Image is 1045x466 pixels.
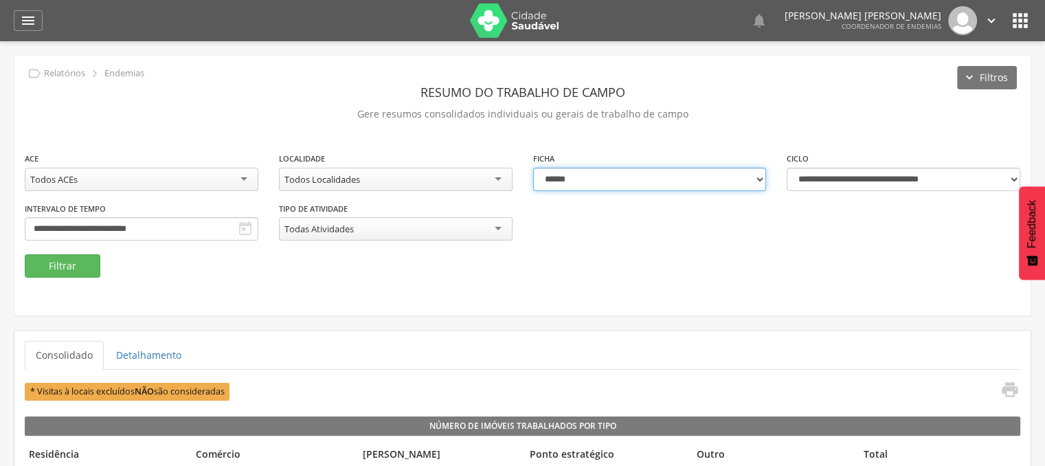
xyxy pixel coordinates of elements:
[1019,186,1045,280] button: Feedback - Mostrar pesquisa
[1009,10,1031,32] i: 
[27,66,42,81] i: 
[992,380,1020,403] a: 
[984,13,999,28] i: 
[526,447,686,463] legend: Ponto estratégico
[14,10,43,31] a: 
[284,173,360,186] div: Todos Localidades
[25,80,1020,104] header: Resumo do Trabalho de Campo
[1026,200,1038,248] span: Feedback
[284,223,354,235] div: Todas Atividades
[842,21,941,31] span: Coordenador de Endemias
[751,12,767,29] i: 
[30,173,78,186] div: Todos ACEs
[25,417,1020,436] legend: Número de Imóveis Trabalhados por Tipo
[1000,380,1020,399] i: 
[105,341,192,370] a: Detalhamento
[44,68,85,79] p: Relatórios
[785,11,941,21] p: [PERSON_NAME] [PERSON_NAME]
[25,203,106,214] label: Intervalo de Tempo
[533,153,554,164] label: Ficha
[279,203,348,214] label: Tipo de Atividade
[859,447,1020,463] legend: Total
[984,6,999,35] a: 
[87,66,102,81] i: 
[25,341,104,370] a: Consolidado
[25,153,38,164] label: ACE
[279,153,325,164] label: Localidade
[693,447,853,463] legend: Outro
[787,153,809,164] label: Ciclo
[20,12,36,29] i: 
[135,386,154,397] b: NÃO
[104,68,144,79] p: Endemias
[237,221,254,237] i: 
[25,104,1020,124] p: Gere resumos consolidados individuais ou gerais de trabalho de campo
[25,383,229,400] span: * Visitas à locais excluídos são consideradas
[192,447,352,463] legend: Comércio
[25,254,100,278] button: Filtrar
[359,447,519,463] legend: [PERSON_NAME]
[25,447,185,463] legend: Residência
[957,66,1017,89] button: Filtros
[751,6,767,35] a: 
